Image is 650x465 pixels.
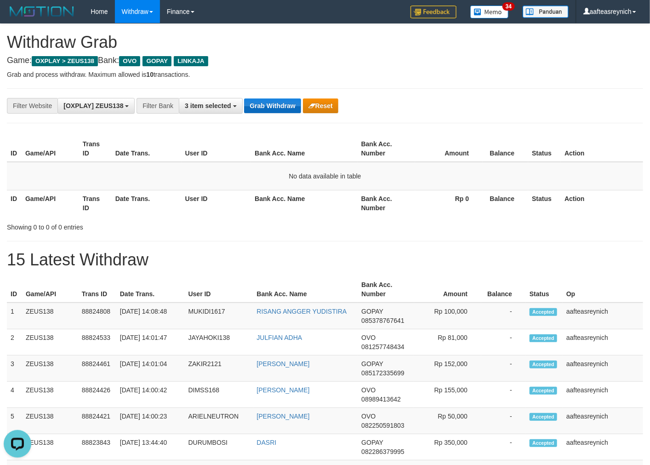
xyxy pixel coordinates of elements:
[257,386,310,394] a: [PERSON_NAME]
[63,102,123,109] span: [OXPLAY] ZEUS138
[530,361,557,368] span: Accepted
[22,329,78,356] td: ZEUS138
[563,276,643,303] th: Op
[7,382,22,408] td: 4
[7,56,643,65] h4: Game: Bank:
[182,136,251,162] th: User ID
[22,136,79,162] th: Game/API
[561,136,643,162] th: Action
[182,190,251,216] th: User ID
[116,382,185,408] td: [DATE] 14:00:42
[185,329,253,356] td: JAYAHOKI138
[174,56,208,66] span: LINKAJA
[7,303,22,329] td: 1
[411,6,456,18] img: Feedback.jpg
[7,329,22,356] td: 2
[251,190,357,216] th: Bank Acc. Name
[185,276,253,303] th: User ID
[7,251,643,269] h1: 15 Latest Withdraw
[528,136,561,162] th: Status
[414,303,481,329] td: Rp 100,000
[361,308,383,315] span: GOPAY
[361,317,404,324] span: Copy 085378767641 to clipboard
[415,190,483,216] th: Rp 0
[530,387,557,395] span: Accepted
[563,303,643,329] td: aafteasreynich
[185,356,253,382] td: ZAKIR2121
[78,434,116,460] td: 88823843
[257,360,310,367] a: [PERSON_NAME]
[7,276,22,303] th: ID
[358,190,415,216] th: Bank Acc. Number
[79,136,112,162] th: Trans ID
[7,33,643,52] h1: Withdraw Grab
[32,56,98,66] span: OXPLAY > ZEUS138
[179,98,242,114] button: 3 item selected
[79,190,112,216] th: Trans ID
[22,356,78,382] td: ZEUS138
[7,190,22,216] th: ID
[7,356,22,382] td: 3
[7,98,57,114] div: Filter Website
[116,303,185,329] td: [DATE] 14:08:48
[22,190,79,216] th: Game/API
[143,56,171,66] span: GOPAY
[119,56,140,66] span: OVO
[22,276,78,303] th: Game/API
[502,2,515,11] span: 34
[414,434,481,460] td: Rp 350,000
[358,136,415,162] th: Bank Acc. Number
[22,303,78,329] td: ZEUS138
[251,136,357,162] th: Bank Acc. Name
[530,334,557,342] span: Accepted
[481,434,526,460] td: -
[78,382,116,408] td: 88824426
[257,334,302,341] a: JULFIAN ADHA
[78,303,116,329] td: 88824808
[523,6,569,18] img: panduan.png
[361,369,404,377] span: Copy 085172335699 to clipboard
[530,439,557,447] span: Accepted
[303,98,338,113] button: Reset
[78,408,116,434] td: 88824421
[137,98,179,114] div: Filter Bank
[57,98,135,114] button: [OXPLAY] ZEUS138
[481,329,526,356] td: -
[116,408,185,434] td: [DATE] 14:00:23
[530,308,557,316] span: Accepted
[561,190,643,216] th: Action
[563,382,643,408] td: aafteasreynich
[563,329,643,356] td: aafteasreynich
[470,6,509,18] img: Button%20Memo.svg
[481,382,526,408] td: -
[483,190,528,216] th: Balance
[116,434,185,460] td: [DATE] 13:44:40
[7,408,22,434] td: 5
[185,408,253,434] td: ARIELNEUTRON
[257,439,277,446] a: DASRI
[78,356,116,382] td: 88824461
[253,276,358,303] th: Bank Acc. Name
[22,382,78,408] td: ZEUS138
[481,408,526,434] td: -
[78,276,116,303] th: Trans ID
[361,360,383,367] span: GOPAY
[22,408,78,434] td: ZEUS138
[361,334,376,341] span: OVO
[361,448,404,455] span: Copy 082286379995 to clipboard
[116,329,185,356] td: [DATE] 14:01:47
[361,439,383,446] span: GOPAY
[414,382,481,408] td: Rp 155,000
[361,386,376,394] span: OVO
[563,408,643,434] td: aafteasreynich
[257,413,310,420] a: [PERSON_NAME]
[7,136,22,162] th: ID
[415,136,483,162] th: Amount
[414,329,481,356] td: Rp 81,000
[528,190,561,216] th: Status
[361,343,404,350] span: Copy 081257748434 to clipboard
[244,98,301,113] button: Grab Withdraw
[22,434,78,460] td: ZEUS138
[185,434,253,460] td: DURUMBOSI
[481,356,526,382] td: -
